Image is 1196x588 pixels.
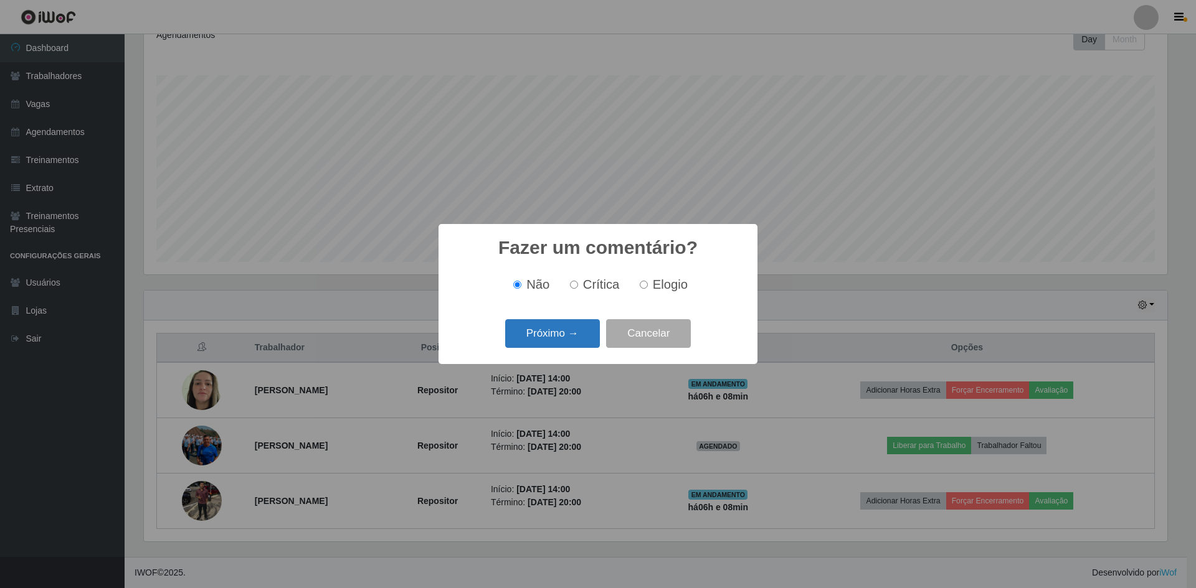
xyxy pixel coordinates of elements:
h2: Fazer um comentário? [498,236,698,259]
span: Elogio [653,278,688,291]
button: Próximo → [505,319,600,348]
span: Crítica [583,278,620,291]
input: Elogio [640,281,648,289]
input: Crítica [570,281,578,289]
button: Cancelar [606,319,691,348]
input: Não [513,281,521,289]
span: Não [526,278,549,291]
